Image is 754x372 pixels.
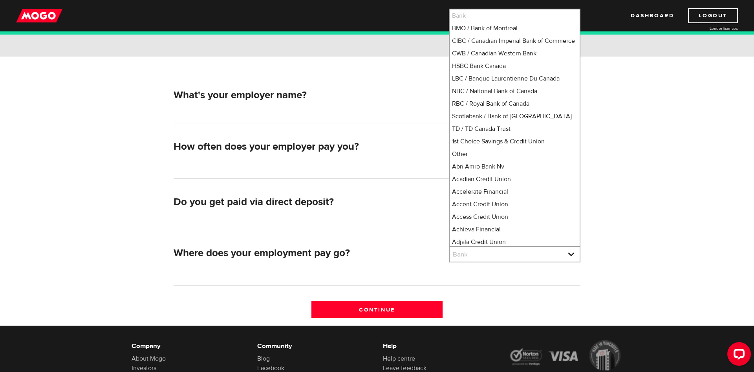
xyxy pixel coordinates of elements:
li: TD / TD Canada Trust [450,123,580,135]
h2: Do you get paid via direct deposit? [174,196,443,208]
a: Facebook [257,364,284,372]
a: Dashboard [631,8,674,23]
li: Abn Amro Bank Nv [450,160,580,173]
li: 1st Choice Savings & Credit Union [450,135,580,148]
a: Help centre [383,355,415,363]
li: Achieva Financial [450,223,580,236]
a: About Mogo [132,355,166,363]
li: HSBC Bank Canada [450,60,580,72]
h2: Where does your employment pay go? [174,247,443,259]
h6: Help [383,341,497,351]
li: LBC / Banque Laurentienne Du Canada [450,72,580,85]
li: Access Credit Union [450,211,580,223]
li: CWB / Canadian Western Bank [450,47,580,60]
h6: Company [132,341,245,351]
li: RBC / Royal Bank of Canada [450,97,580,110]
a: Logout [688,8,738,23]
h2: How often does your employer pay you? [174,141,443,153]
h2: What's your employer name? [174,89,443,101]
li: Scotiabank / Bank of [GEOGRAPHIC_DATA] [450,110,580,123]
li: BMO / Bank of Montreal [450,22,580,35]
h6: Community [257,341,371,351]
li: Bank [450,9,580,22]
li: Other [450,148,580,160]
li: Acadian Credit Union [450,173,580,185]
li: Accent Credit Union [450,198,580,211]
li: Adjala Credit Union [450,236,580,248]
img: legal-icons-92a2ffecb4d32d839781d1b4e4802d7b.png [509,340,622,371]
iframe: LiveChat chat widget [721,339,754,372]
img: mogo_logo-11ee424be714fa7cbb0f0f49df9e16ec.png [16,8,62,23]
a: Investors [132,364,156,372]
a: Blog [257,355,270,363]
a: Leave feedback [383,364,426,372]
li: CIBC / Canadian Imperial Bank of Commerce [450,35,580,47]
a: Lender licences [679,26,738,31]
li: NBC / National Bank of Canada [450,85,580,97]
input: Continue [311,301,443,318]
li: Accelerate Financial [450,185,580,198]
